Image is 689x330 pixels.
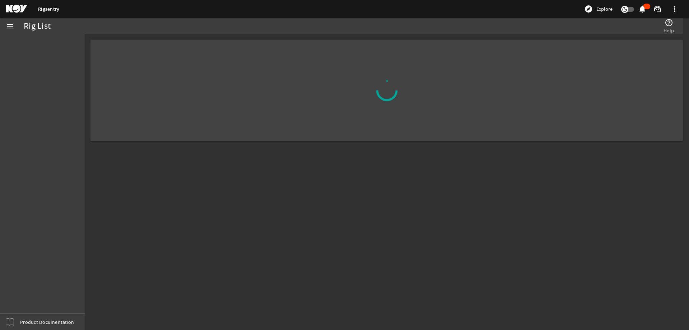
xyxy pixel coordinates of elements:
mat-icon: notifications [638,5,647,13]
button: Explore [581,3,615,15]
mat-icon: explore [584,5,593,13]
a: Rigsentry [38,6,59,13]
span: Explore [596,5,613,13]
mat-icon: support_agent [653,5,662,13]
mat-icon: menu [6,22,14,31]
button: more_vert [666,0,683,18]
span: Help [664,27,674,34]
div: Rig List [24,23,51,30]
mat-icon: help_outline [665,18,673,27]
span: Product Documentation [20,319,74,326]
